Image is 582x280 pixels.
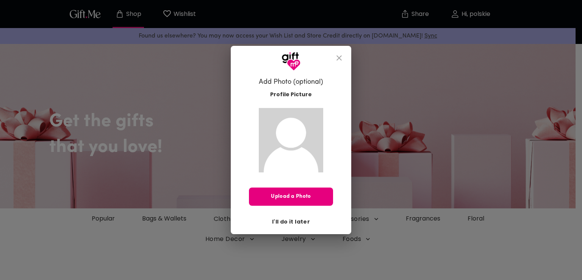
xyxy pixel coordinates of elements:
h6: Add Photo (optional) [259,78,323,87]
img: Gift.me default profile picture [259,108,323,172]
button: Upload a Photo [249,188,333,206]
span: I'll do it later [272,217,310,226]
button: close [330,49,348,67]
span: Profile Picture [270,91,312,99]
span: Upload a Photo [249,192,333,201]
button: I'll do it later [269,215,313,228]
img: GiftMe Logo [282,52,300,71]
